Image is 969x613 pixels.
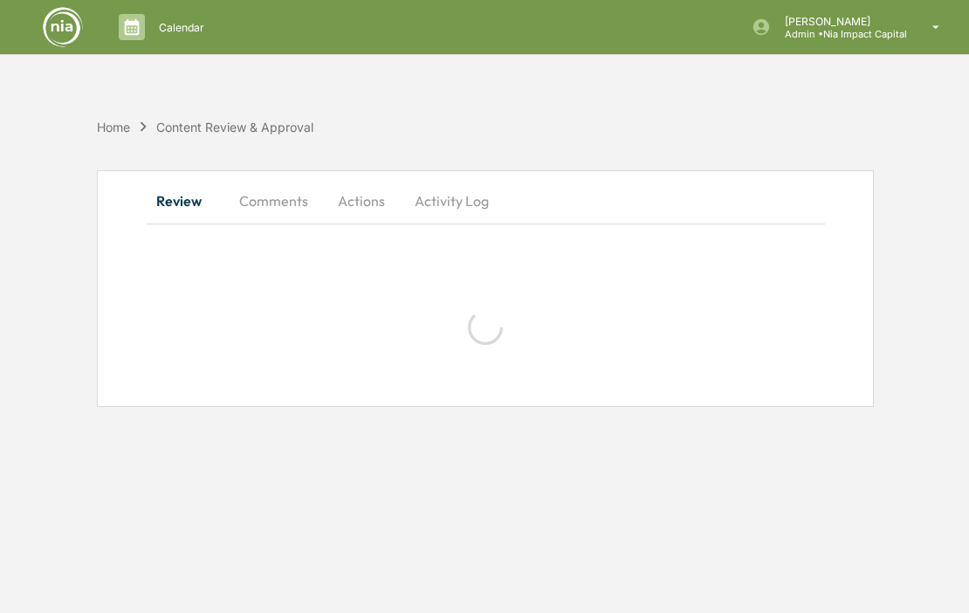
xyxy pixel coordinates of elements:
[42,6,84,48] img: logo
[771,28,907,40] p: Admin • Nia Impact Capital
[147,180,225,222] button: Review
[771,15,907,28] p: [PERSON_NAME]
[147,180,825,222] div: secondary tabs example
[401,180,503,222] button: Activity Log
[145,21,213,34] p: Calendar
[97,120,130,134] div: Home
[225,180,322,222] button: Comments
[322,180,401,222] button: Actions
[156,120,313,134] div: Content Review & Approval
